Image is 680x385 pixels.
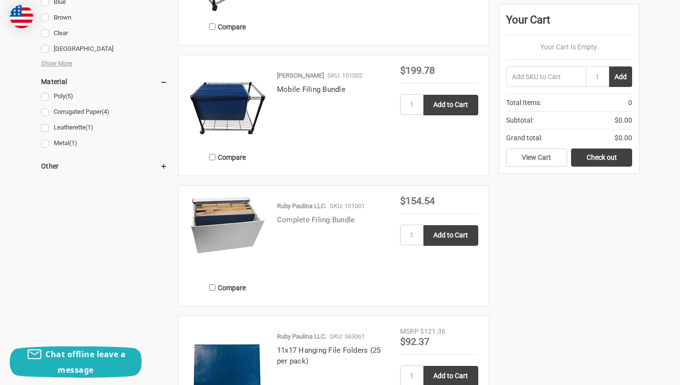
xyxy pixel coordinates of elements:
[41,76,168,87] h5: Material
[277,201,326,211] p: Ruby Paulina LLC.
[615,115,632,126] span: $0.00
[209,154,215,160] input: Compare
[65,92,73,100] span: (5)
[41,43,168,56] a: [GEOGRAPHIC_DATA]
[209,284,215,291] input: Compare
[189,149,267,165] label: Compare
[189,196,267,254] img: Complete Filing Bundle
[10,5,33,28] img: duty and tax information for United States
[330,201,365,211] p: SKU: 101001
[400,336,429,347] span: $92.37
[102,108,109,115] span: (4)
[277,85,345,94] a: Mobile Filing Bundle
[189,19,267,35] label: Compare
[506,149,567,167] a: View Cart
[628,98,632,108] span: 0
[327,71,362,81] p: SKU: 101002
[45,349,126,375] span: Chat offline leave a message
[41,121,168,134] a: Leatherette
[209,23,215,30] input: Compare
[506,66,586,87] input: Add SKU to Cart
[615,133,632,143] span: $0.00
[277,332,326,342] p: Ruby Paulina LLC.
[10,346,142,378] button: Chat offline leave a message
[571,149,632,167] a: Check out
[277,346,381,366] a: 11x17 Hanging File Folders (25 per pack)
[41,27,168,40] a: Clear
[41,11,168,24] a: Brown
[189,65,267,144] img: Mobile Filing Bundle
[609,66,632,87] button: Add
[330,332,365,342] p: SKU: 563061
[41,90,168,103] a: Poly
[506,133,542,143] span: Grand total:
[506,12,632,35] div: Your Cart
[41,59,72,68] span: Show More
[424,225,478,246] input: Add to Cart
[424,95,478,115] input: Add to Cart
[41,137,168,150] a: Metal
[400,195,435,207] span: $154.54
[41,160,168,172] h5: Other
[69,139,77,147] span: (1)
[189,279,267,296] label: Compare
[506,98,541,108] span: Total Items:
[189,196,267,274] a: Complete Filing Bundle
[506,42,632,52] p: Your Cart Is Empty.
[506,115,533,126] span: Subtotal:
[277,215,355,224] a: Complete Filing Bundle
[400,326,419,337] div: MSRP
[277,71,324,81] p: [PERSON_NAME]
[400,64,435,76] span: $199.78
[41,106,168,119] a: Corrugated Paper
[420,327,446,335] span: $121.36
[85,124,93,131] span: (1)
